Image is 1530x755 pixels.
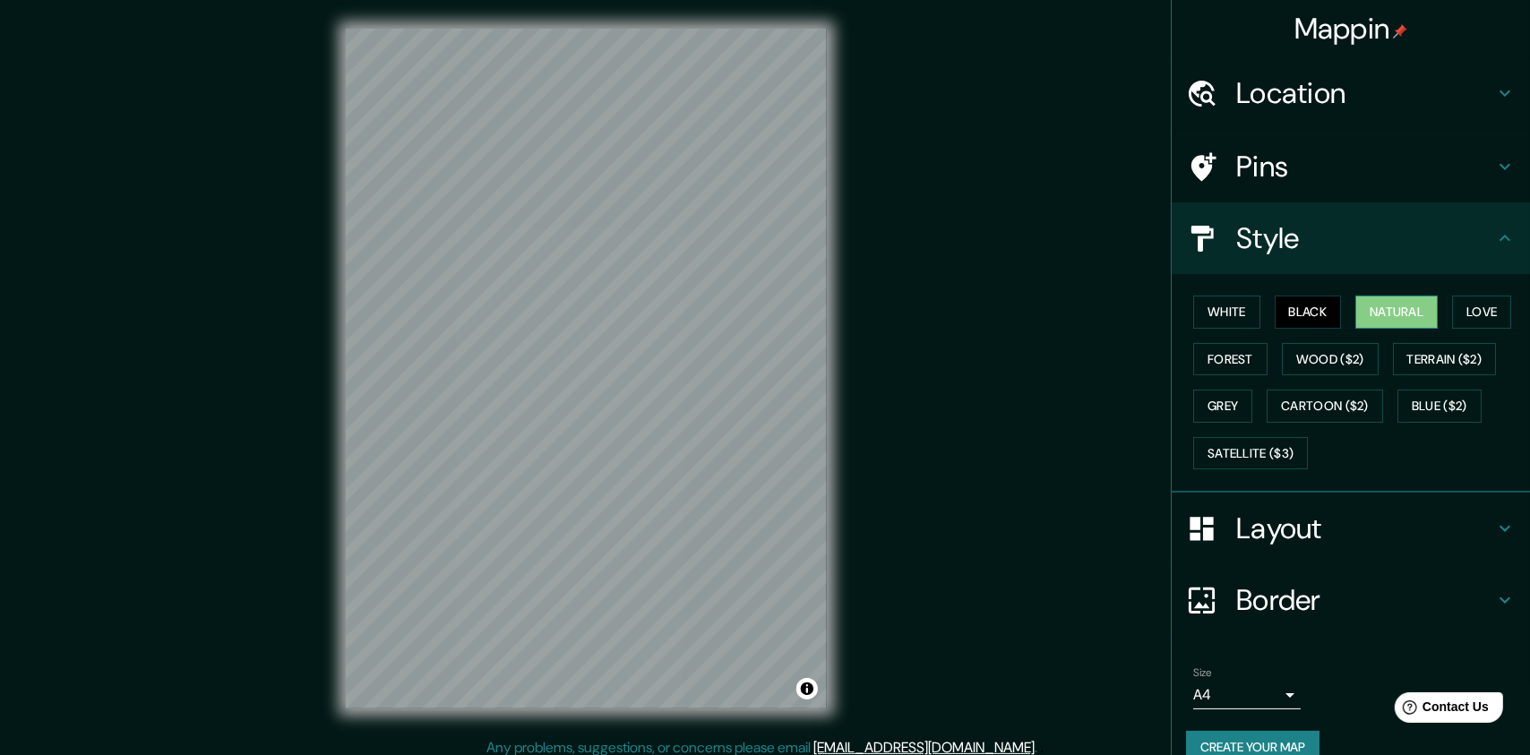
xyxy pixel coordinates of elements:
button: Forest [1193,343,1268,376]
button: Cartoon ($2) [1267,390,1383,423]
button: Blue ($2) [1397,390,1482,423]
div: Layout [1172,493,1530,564]
button: Black [1275,296,1342,329]
button: Wood ($2) [1282,343,1379,376]
h4: Border [1236,582,1494,618]
canvas: Map [346,29,827,708]
h4: Layout [1236,510,1494,546]
div: Pins [1172,131,1530,202]
button: Love [1452,296,1511,329]
div: Location [1172,57,1530,129]
div: Border [1172,564,1530,636]
h4: Pins [1236,149,1494,184]
button: Terrain ($2) [1393,343,1497,376]
h4: Mappin [1294,11,1408,47]
button: Grey [1193,390,1252,423]
button: Toggle attribution [796,678,818,699]
iframe: Help widget launcher [1371,685,1510,735]
h4: Style [1236,220,1494,256]
h4: Location [1236,75,1494,111]
label: Size [1193,665,1212,681]
div: A4 [1193,681,1301,709]
button: Natural [1355,296,1438,329]
div: Style [1172,202,1530,274]
button: Satellite ($3) [1193,437,1308,470]
button: White [1193,296,1260,329]
img: pin-icon.png [1393,24,1407,39]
